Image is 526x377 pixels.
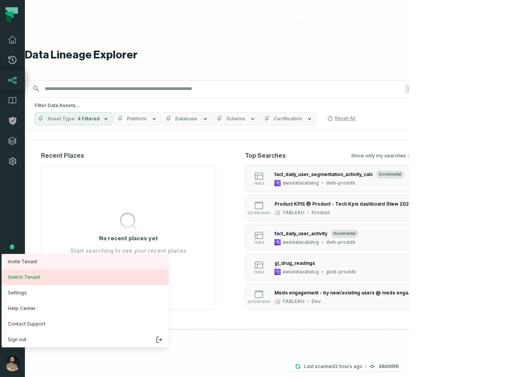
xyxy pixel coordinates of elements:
[2,254,169,270] a: Invite Tenant
[405,85,415,93] span: Press ⌘ + K to focus the search bar
[2,316,169,332] a: Contact Support
[2,270,169,285] button: Switch Tenant
[304,363,362,370] p: Last scanned
[290,362,403,371] button: Last scanned[DATE] 3:37:26 PM48d06f6
[5,356,20,371] img: avatar of Norayr Gevorgyan
[378,364,399,369] h4: 48d06f6
[2,254,169,347] div: avatar of Norayr Gevorgyan
[2,332,169,347] button: Sign out
[25,48,434,62] h1: Data Lineage Explorer
[2,285,169,301] button: Settings
[335,363,362,369] relative-time: Aug 28, 2025, 3:37 PM GMT+4
[2,301,169,316] a: Help Center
